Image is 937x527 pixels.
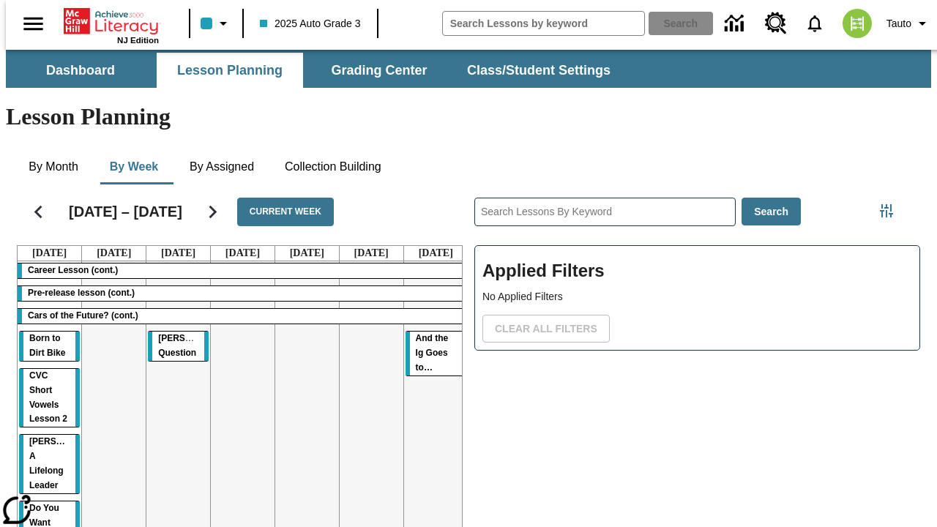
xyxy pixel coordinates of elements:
span: Joplin's Question [158,333,232,358]
div: And the Ig Goes to… [406,332,466,375]
a: September 15, 2025 [29,246,70,261]
span: Career Lesson (cont.) [28,265,118,275]
a: September 20, 2025 [351,246,392,261]
span: Tauto [886,16,911,31]
button: Open side menu [12,2,55,45]
div: SubNavbar [6,50,931,88]
button: By Month [17,149,90,184]
a: September 18, 2025 [223,246,263,261]
button: Filters Side menu [872,196,901,225]
button: Previous [20,193,57,231]
input: Search Lessons By Keyword [475,198,735,225]
button: Class color is light blue. Change class color [195,10,238,37]
div: CVC Short Vowels Lesson 2 [19,369,80,427]
a: Data Center [716,4,756,44]
span: 2025 Auto Grade 3 [260,16,361,31]
span: CVC Short Vowels Lesson 2 [29,370,67,425]
button: Current Week [237,198,334,226]
button: Grading Center [306,53,452,88]
span: NJ Edition [117,36,159,45]
div: Dianne Feinstein: A Lifelong Leader [19,435,80,493]
span: Cars of the Future? (cont.) [28,310,138,321]
div: Pre-release lesson (cont.) [18,286,468,301]
h1: Lesson Planning [6,103,931,130]
a: Home [64,7,159,36]
button: By Assigned [178,149,266,184]
span: Pre-release lesson (cont.) [28,288,135,298]
button: By Week [97,149,171,184]
input: search field [443,12,644,35]
span: And the Ig Goes to… [416,333,449,373]
div: Joplin's Question [148,332,209,361]
button: Profile/Settings [881,10,937,37]
div: Career Lesson (cont.) [18,263,468,278]
span: Born to Dirt Bike [29,333,65,358]
span: Dianne Feinstein: A Lifelong Leader [29,436,106,490]
button: Class/Student Settings [455,53,622,88]
button: Select a new avatar [834,4,881,42]
img: avatar image [843,9,872,38]
div: SubNavbar [6,53,624,88]
button: Collection Building [273,149,393,184]
div: Cars of the Future? (cont.) [18,309,468,324]
button: Search [742,198,801,226]
button: Lesson Planning [157,53,303,88]
a: Resource Center, Will open in new tab [756,4,796,43]
button: Dashboard [7,53,154,88]
div: Home [64,5,159,45]
a: September 17, 2025 [158,246,198,261]
h2: [DATE] – [DATE] [69,203,182,220]
a: September 21, 2025 [416,246,456,261]
div: Applied Filters [474,245,920,351]
p: No Applied Filters [482,289,912,304]
button: Next [194,193,231,231]
h2: Applied Filters [482,253,912,289]
div: Born to Dirt Bike [19,332,80,361]
a: September 16, 2025 [94,246,134,261]
a: Notifications [796,4,834,42]
a: September 19, 2025 [287,246,327,261]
